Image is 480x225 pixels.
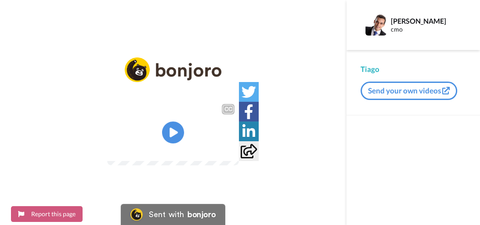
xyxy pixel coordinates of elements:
img: Full screen [222,144,231,153]
span: 0:01 [113,143,129,154]
img: Bonjoro Logo [130,208,143,221]
div: CC [223,105,234,114]
button: Report this page [11,206,83,222]
span: 1:26 [135,143,151,154]
div: Tiago [361,64,466,75]
div: bonjoro [188,211,216,218]
div: cmo [391,26,466,33]
span: / [130,143,134,154]
img: logo_full.png [125,57,221,82]
button: Send your own videos [361,82,457,100]
a: Bonjoro LogoSent withbonjoro [121,204,225,225]
div: [PERSON_NAME] [391,17,466,25]
div: Report this page [31,210,76,218]
div: Sent with [149,211,184,218]
img: Profile Image [365,14,386,36]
